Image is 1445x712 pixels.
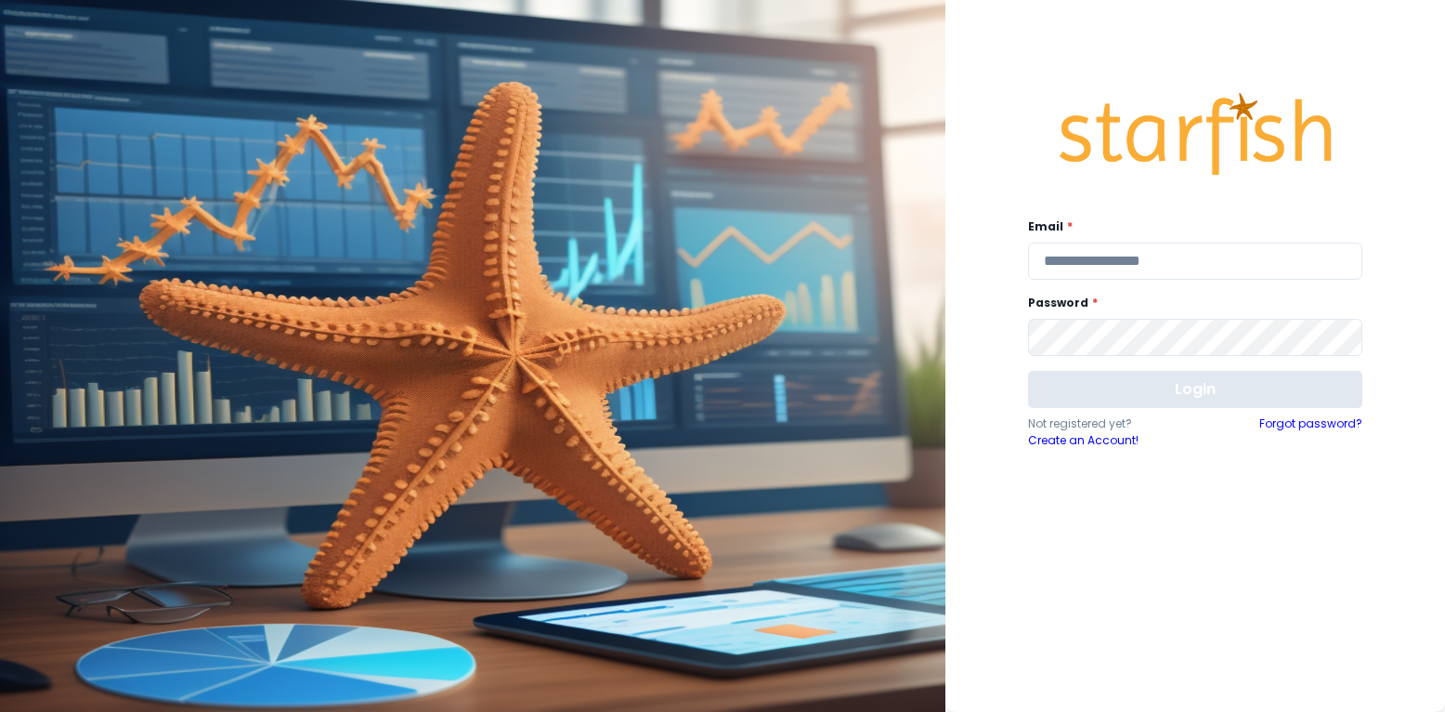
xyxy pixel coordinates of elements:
[1028,218,1351,235] label: Email
[1028,295,1351,311] label: Password
[1028,415,1195,432] p: Not registered yet?
[1259,415,1362,449] a: Forgot password?
[1056,75,1334,192] img: Logo.42cb71d561138c82c4ab.png
[1028,432,1195,449] a: Create an Account!
[1028,371,1362,408] button: Login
